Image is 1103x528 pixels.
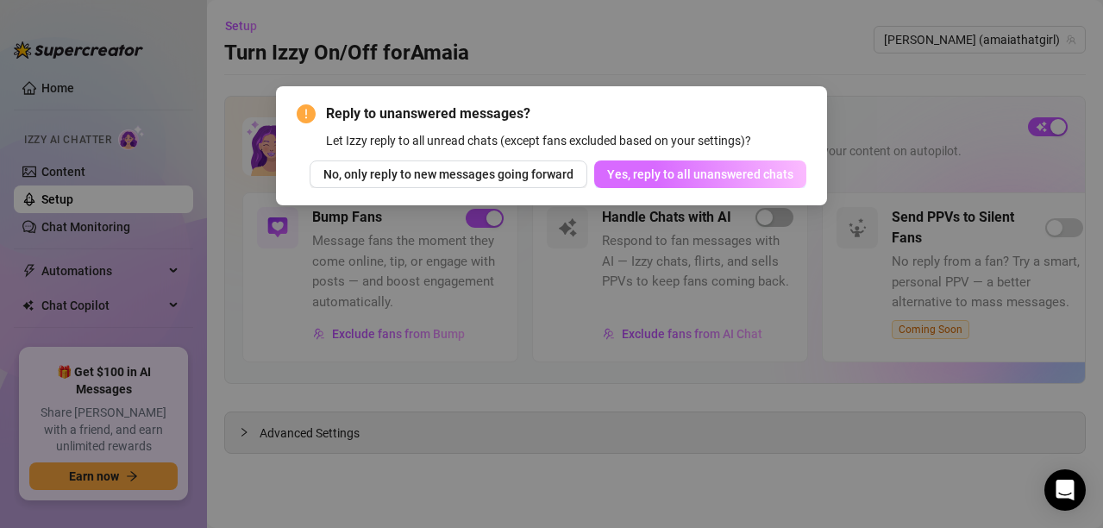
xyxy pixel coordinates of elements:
span: Yes, reply to all unanswered chats [607,167,793,181]
span: Reply to unanswered messages? [326,104,807,124]
div: Let Izzy reply to all unread chats (except fans excluded based on your settings)? [326,131,807,150]
button: Yes, reply to all unanswered chats [594,160,806,188]
span: No, only reply to new messages going forward [323,167,573,181]
span: exclamation-circle [297,104,316,123]
button: No, only reply to new messages going forward [310,160,587,188]
div: Open Intercom Messenger [1044,469,1086,511]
